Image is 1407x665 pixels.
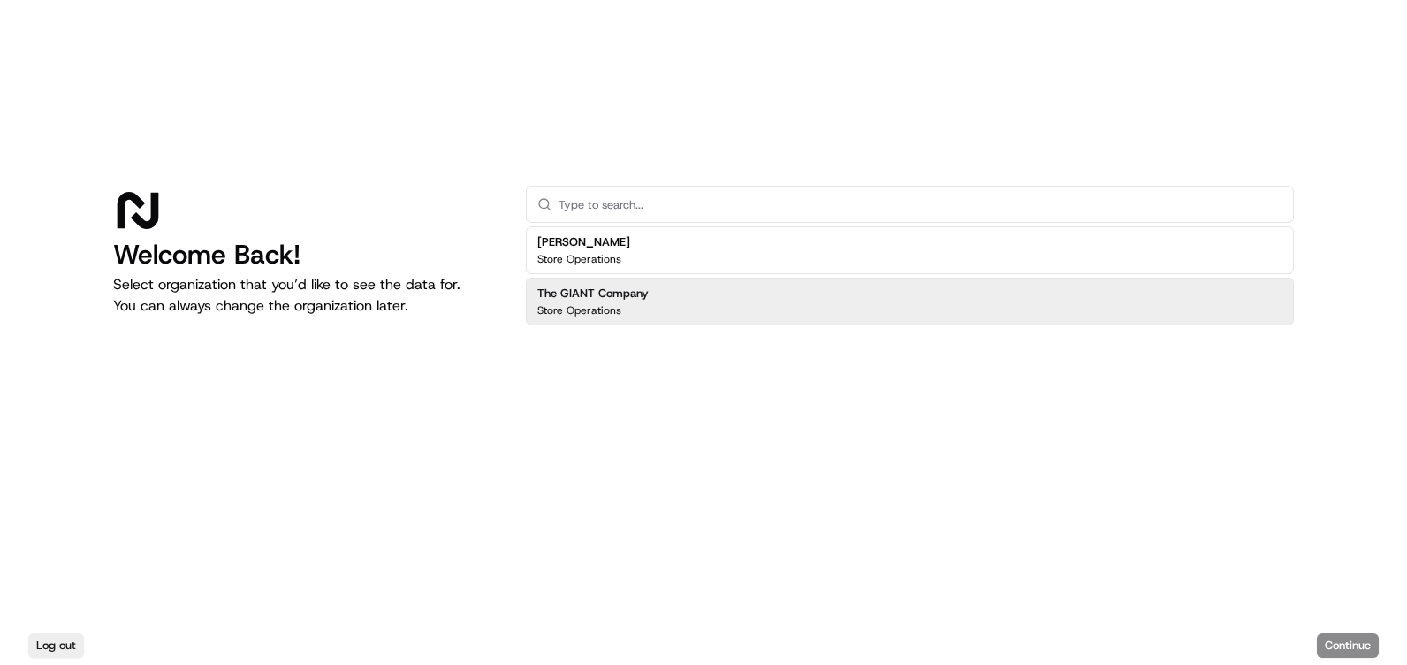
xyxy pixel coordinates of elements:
[113,274,498,317] p: Select organization that you’d like to see the data for. You can always change the organization l...
[537,286,649,302] h2: The GIANT Company
[28,633,84,658] button: Log out
[559,187,1282,222] input: Type to search...
[526,223,1294,329] div: Suggestions
[537,234,630,250] h2: [PERSON_NAME]
[113,239,498,271] h1: Welcome Back!
[537,252,621,266] p: Store Operations
[537,303,621,317] p: Store Operations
